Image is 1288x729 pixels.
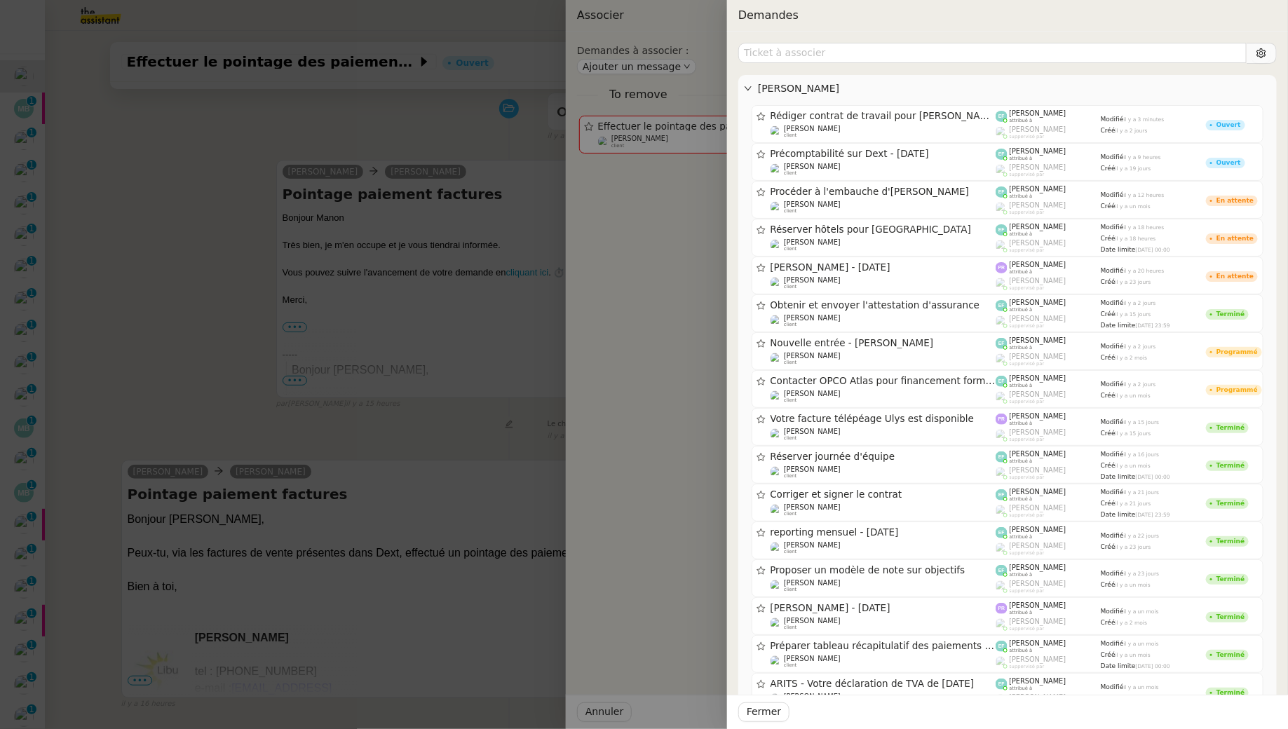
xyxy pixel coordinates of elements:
span: [PERSON_NAME] [784,541,841,549]
span: client [784,132,797,138]
span: il y a un mois [1116,582,1151,588]
app-user-label: suppervisé par [996,315,1101,329]
span: [PERSON_NAME] [1010,693,1066,701]
img: users%2FQNmrJKjvCnhZ9wRJPnUNc9lj8eE3%2Favatar%2F5ca36b56-0364-45de-a850-26ae83da85f1 [771,693,782,705]
span: Créé [1101,392,1116,399]
app-user-label: suppervisé par [996,239,1101,253]
span: Créé [1101,127,1116,134]
img: users%2FQNmrJKjvCnhZ9wRJPnUNc9lj8eE3%2Favatar%2F5ca36b56-0364-45de-a850-26ae83da85f1 [771,163,782,175]
span: il y a 18 heures [1116,236,1156,242]
span: Précomptabilité sur Dext - [DATE] [771,149,996,159]
span: [PERSON_NAME] [1010,504,1066,512]
img: users%2FQNmrJKjvCnhZ9wRJPnUNc9lj8eE3%2Favatar%2F5ca36b56-0364-45de-a850-26ae83da85f1 [771,655,782,667]
span: il y a 23 jours [1116,544,1151,550]
span: client [784,662,797,668]
img: users%2FQNmrJKjvCnhZ9wRJPnUNc9lj8eE3%2Favatar%2F5ca36b56-0364-45de-a850-26ae83da85f1 [771,618,782,629]
span: Obtenir et envoyer l'attestation d'assurance [771,301,996,311]
app-user-detailed-label: client [771,352,996,366]
span: [PERSON_NAME] [784,617,841,625]
span: Créé [1101,203,1116,210]
app-user-label: suppervisé par [996,125,1101,139]
span: attribué à [1010,458,1033,464]
span: suppervisé par [1010,626,1045,632]
div: Programmé [1216,349,1258,355]
span: attribué à [1010,648,1033,653]
span: il y a 9 heures [1124,154,1161,161]
span: il y a un mois [1116,652,1151,658]
span: suppervisé par [1010,285,1045,291]
img: users%2FyQfMwtYgTqhRP2YHWHmG2s2LYaD3%2Favatar%2Fprofile-pic.png [996,240,1008,252]
span: client [784,246,797,252]
img: svg [996,111,1008,123]
img: users%2FQNmrJKjvCnhZ9wRJPnUNc9lj8eE3%2Favatar%2F5ca36b56-0364-45de-a850-26ae83da85f1 [771,466,782,478]
app-user-label: suppervisé par [996,504,1101,518]
span: [PERSON_NAME] [784,276,841,284]
span: client [784,284,797,289]
img: users%2FyQfMwtYgTqhRP2YHWHmG2s2LYaD3%2Favatar%2Fprofile-pic.png [996,391,1008,403]
span: attribué à [1010,686,1033,691]
img: svg [996,527,1008,539]
span: ARITS - Votre déclaration de TVA de [DATE] [771,679,996,689]
span: il y a 19 jours [1116,165,1151,172]
span: suppervisé par [1010,664,1045,669]
span: [PERSON_NAME] [1010,677,1066,685]
img: users%2FQNmrJKjvCnhZ9wRJPnUNc9lj8eE3%2Favatar%2F5ca36b56-0364-45de-a850-26ae83da85f1 [771,580,782,592]
span: [PERSON_NAME] [1010,488,1066,496]
span: [PERSON_NAME] [1010,618,1066,625]
span: [DATE] 23:59 [1136,322,1170,329]
span: Modifié [1101,224,1124,231]
span: [PERSON_NAME] [784,238,841,246]
span: client [784,397,797,403]
app-user-detailed-label: client [771,428,996,442]
div: Ouvert [1216,122,1241,128]
app-user-label: suppervisé par [996,580,1101,594]
span: Date limite [1101,246,1136,253]
span: Modifié [1101,570,1124,577]
span: [PERSON_NAME] [1010,412,1066,420]
span: [PERSON_NAME] [1010,450,1066,458]
app-user-label: suppervisé par [996,618,1101,632]
span: il y a 12 heures [1124,192,1165,198]
span: Créé [1101,581,1116,588]
app-user-label: suppervisé par [996,277,1101,291]
span: Créé [1101,500,1116,507]
app-user-detailed-label: client [771,125,996,139]
span: il y a 21 jours [1116,500,1151,507]
span: [PERSON_NAME] [784,125,841,132]
span: Modifié [1101,381,1124,388]
span: il y a 23 jours [1116,279,1151,285]
span: suppervisé par [1010,361,1045,367]
img: users%2FQNmrJKjvCnhZ9wRJPnUNc9lj8eE3%2Favatar%2F5ca36b56-0364-45de-a850-26ae83da85f1 [771,201,782,213]
span: client [784,322,797,327]
img: svg [996,451,1008,463]
img: svg [996,641,1008,653]
span: [PERSON_NAME] [1010,542,1066,550]
div: Terminé [1216,311,1245,318]
span: attribué à [1010,269,1033,275]
img: svg [996,149,1008,161]
div: Terminé [1216,500,1245,507]
span: il y a 15 jours [1116,430,1151,437]
span: suppervisé par [1010,172,1045,177]
span: Créé [1101,651,1116,658]
img: svg [996,376,1008,388]
div: En attente [1216,236,1254,242]
img: users%2FyQfMwtYgTqhRP2YHWHmG2s2LYaD3%2Favatar%2Fprofile-pic.png [996,618,1008,630]
span: client [784,360,797,365]
div: Ouvert [1216,160,1241,166]
span: [PERSON_NAME] [1010,601,1066,609]
span: Proposer un modèle de note sur objectifs [771,566,996,575]
img: users%2FQNmrJKjvCnhZ9wRJPnUNc9lj8eE3%2Favatar%2F5ca36b56-0364-45de-a850-26ae83da85f1 [771,542,782,554]
span: suppervisé par [1010,247,1045,253]
app-user-label: attribué à [996,639,1101,653]
img: users%2FyQfMwtYgTqhRP2YHWHmG2s2LYaD3%2Favatar%2Fprofile-pic.png [996,278,1008,289]
app-user-label: attribué à [996,601,1101,615]
img: svg [996,338,1008,350]
span: client [784,473,797,479]
img: svg [996,262,1008,274]
span: [PERSON_NAME] [784,465,841,473]
span: client [784,625,797,630]
span: il y a 18 heures [1124,224,1165,231]
span: Réserver journée d'équipe [771,452,996,462]
img: svg [996,489,1008,501]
